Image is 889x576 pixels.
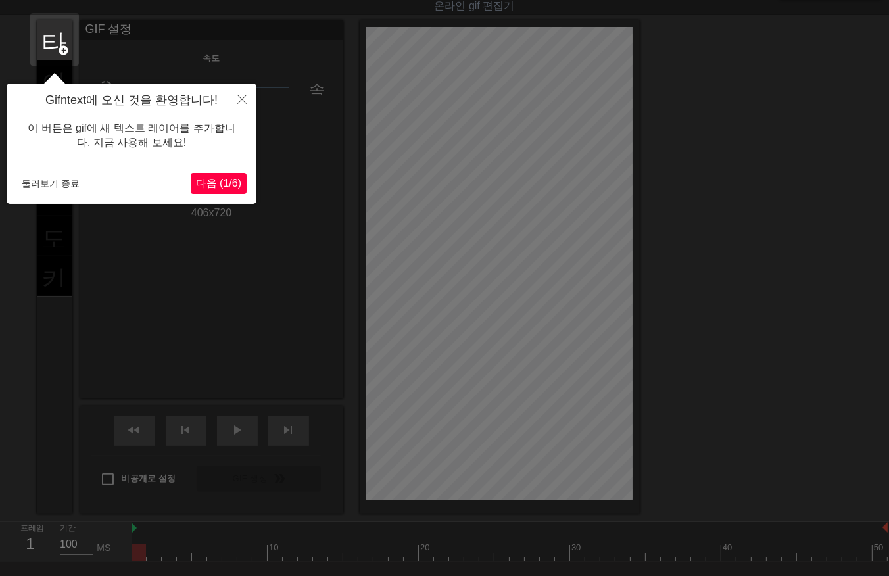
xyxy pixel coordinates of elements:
[228,84,256,114] button: 닫다
[16,93,247,108] h4: Gifntext에 오신 것을 환영합니다!
[196,178,241,189] span: 다음 (1/6)
[191,173,247,194] button: 다음
[16,174,85,193] button: 둘러보기 종료
[16,108,247,164] div: 이 버튼은 gif에 새 텍스트 레이어를 추가합니다. 지금 사용해 보세요!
